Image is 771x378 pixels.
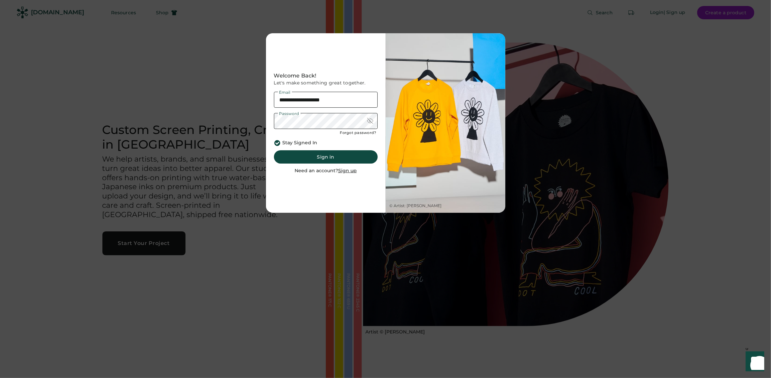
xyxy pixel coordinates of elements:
iframe: Front Chat [739,348,768,377]
div: © Artist: [PERSON_NAME] [390,203,442,209]
div: Email [278,90,292,94]
div: Stay Signed In [283,140,318,146]
button: Sign in [274,150,378,164]
img: Web-Rendered_Studio-51sRGB.jpg [386,33,505,213]
u: Sign up [338,168,357,174]
div: Need an account? [295,168,357,174]
div: Let's make something great together. [274,80,378,86]
div: Password [278,112,301,116]
div: Forgot password? [340,130,376,136]
div: Welcome Back! [274,72,378,80]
